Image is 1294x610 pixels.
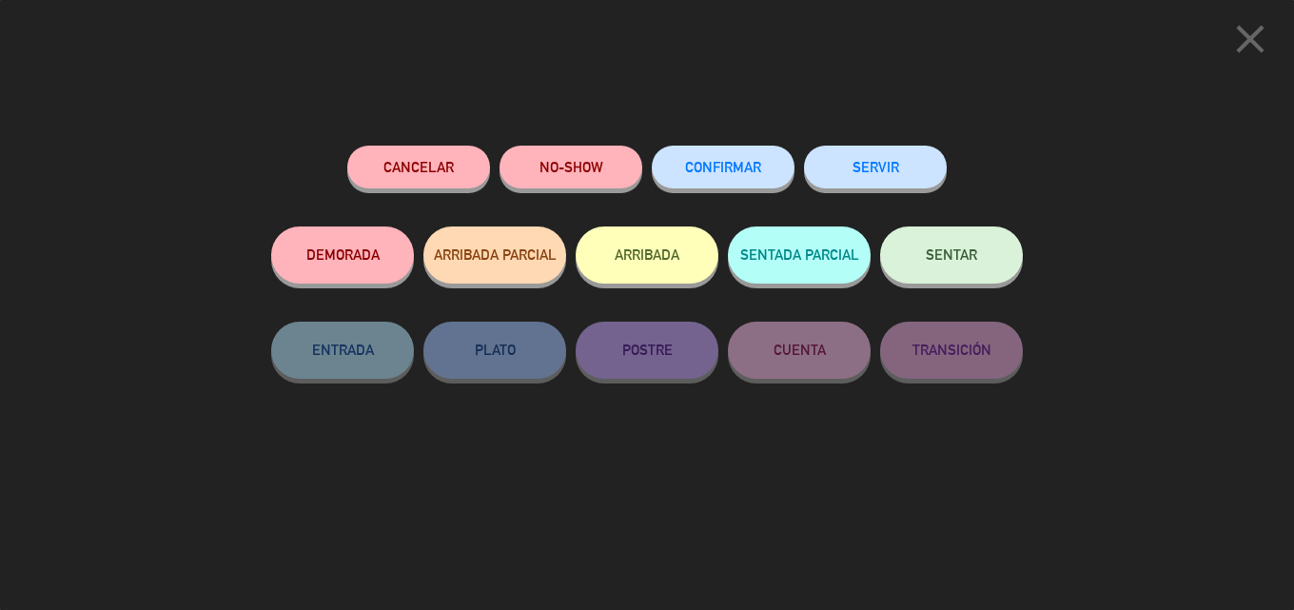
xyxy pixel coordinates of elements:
[576,226,718,284] button: ARRIBADA
[926,246,977,263] span: SENTAR
[423,322,566,379] button: PLATO
[880,226,1023,284] button: SENTAR
[434,246,557,263] span: ARRIBADA PARCIAL
[347,146,490,188] button: Cancelar
[652,146,794,188] button: CONFIRMAR
[880,322,1023,379] button: TRANSICIÓN
[1226,15,1274,63] i: close
[423,226,566,284] button: ARRIBADA PARCIAL
[728,322,871,379] button: CUENTA
[500,146,642,188] button: NO-SHOW
[685,159,761,175] span: CONFIRMAR
[1221,14,1280,70] button: close
[576,322,718,379] button: POSTRE
[728,226,871,284] button: SENTADA PARCIAL
[804,146,947,188] button: SERVIR
[271,226,414,284] button: DEMORADA
[271,322,414,379] button: ENTRADA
